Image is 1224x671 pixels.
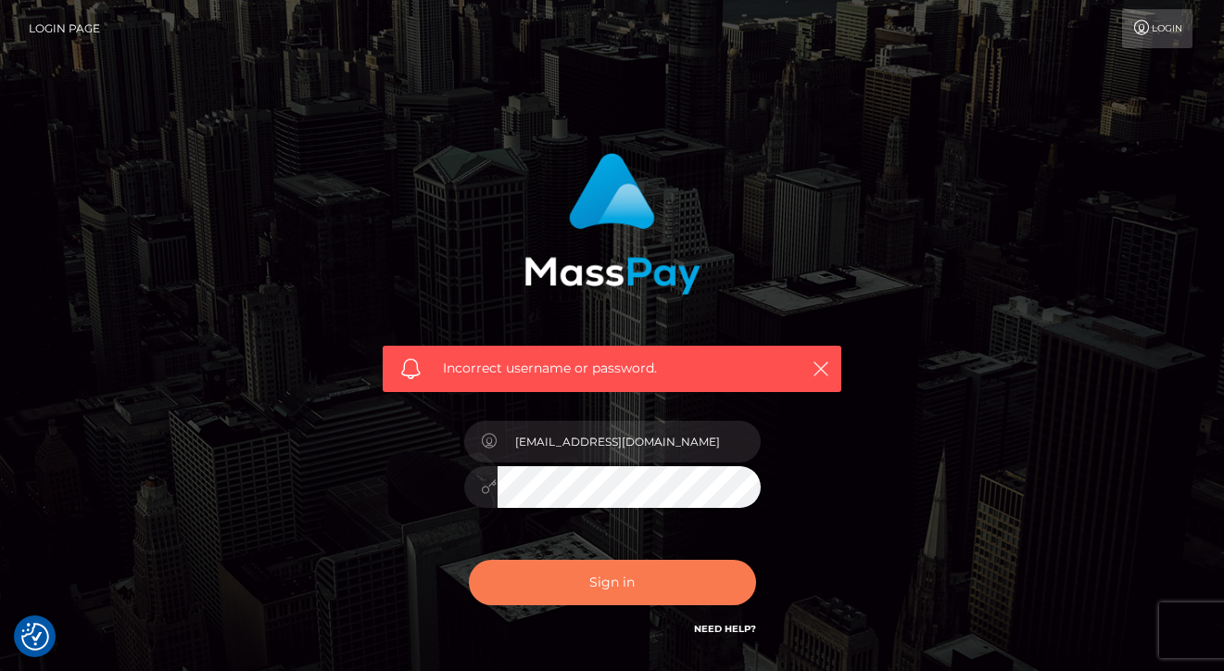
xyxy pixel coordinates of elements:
a: Need Help? [694,623,756,635]
a: Login [1122,9,1192,48]
span: Incorrect username or password. [443,359,781,378]
a: Login Page [29,9,100,48]
input: Username... [498,421,761,462]
button: Consent Preferences [21,623,49,651]
img: MassPay Login [524,153,700,295]
img: Revisit consent button [21,623,49,651]
button: Sign in [469,560,756,605]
